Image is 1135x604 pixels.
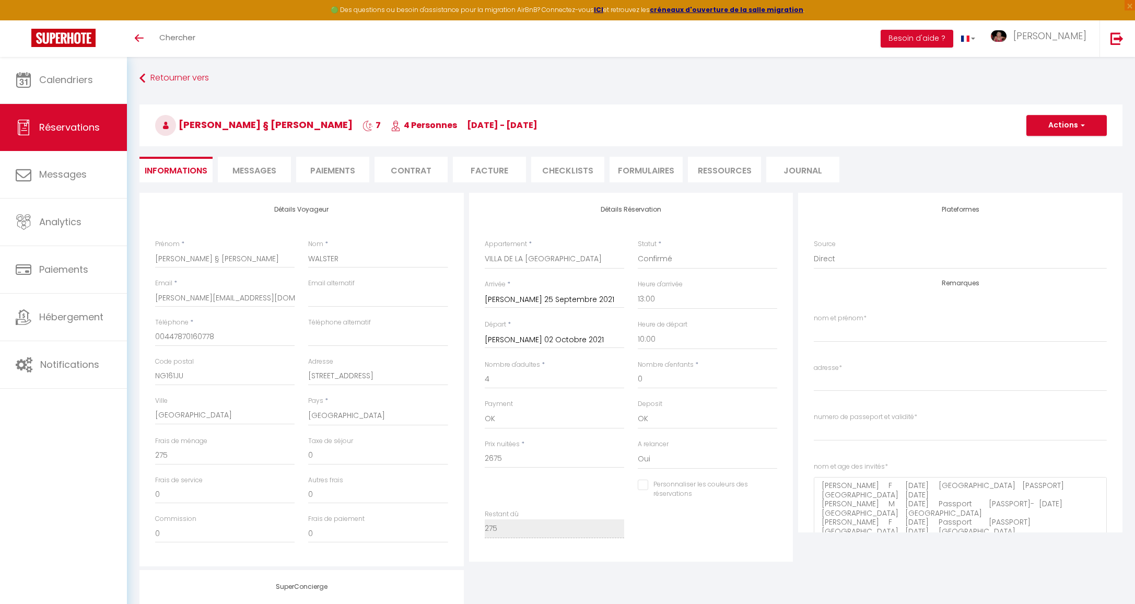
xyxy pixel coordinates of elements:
label: nom et prénom [814,313,867,323]
label: Code postal [155,357,194,367]
label: Nombre d'adultes [485,360,540,370]
h4: Plateformes [814,206,1107,213]
label: numero de passeport et validité [814,412,917,422]
li: Paiements [296,157,369,182]
label: Frais de paiement [308,514,365,524]
span: Paiements [39,263,88,276]
h4: Détails Réservation [485,206,778,213]
li: Ressources [688,157,761,182]
button: Actions [1026,115,1107,136]
span: Réservations [39,121,100,134]
label: Deposit [638,399,662,409]
a: Retourner vers [139,69,1122,88]
span: 4 Personnes [391,119,457,131]
label: Email alternatif [308,278,355,288]
label: Taxe de séjour [308,436,353,446]
label: Appartement [485,239,527,249]
img: logout [1110,32,1124,45]
label: Source [814,239,836,249]
span: Messages [39,168,87,181]
label: Payment [485,399,513,409]
span: Hébergement [39,310,103,323]
li: Informations [139,157,213,182]
span: 7 [362,119,381,131]
span: [PERSON_NAME] § [PERSON_NAME] [155,118,353,131]
label: Prénom [155,239,180,249]
label: A relancer [638,439,669,449]
span: Notifications [40,358,99,371]
span: Calendriers [39,73,93,86]
span: [PERSON_NAME] [1013,29,1086,42]
label: Heure de départ [638,320,687,330]
label: Arrivée [485,280,506,289]
li: CHECKLISTS [531,157,604,182]
label: Email [155,278,172,288]
li: Facture [453,157,526,182]
h4: SuperConcierge [155,583,448,590]
li: FORMULAIRES [610,157,683,182]
span: Chercher [159,32,195,43]
label: adresse [814,363,842,373]
label: Heure d'arrivée [638,280,683,289]
img: ... [991,30,1007,42]
label: Ville [155,396,168,406]
label: Pays [308,396,323,406]
label: Nombre d'enfants [638,360,694,370]
li: Journal [766,157,839,182]
span: Messages [232,165,276,177]
label: Départ [485,320,506,330]
span: [DATE] - [DATE] [467,119,537,131]
a: créneaux d'ouverture de la salle migration [650,5,803,14]
label: Autres frais [308,475,343,485]
a: ... [PERSON_NAME] [983,20,1099,57]
img: Super Booking [31,29,96,47]
label: Restant dû [485,509,519,519]
label: Adresse [308,357,333,367]
label: Nom [308,239,323,249]
label: Frais de service [155,475,203,485]
label: Frais de ménage [155,436,207,446]
button: Besoin d'aide ? [881,30,953,48]
label: Téléphone [155,318,189,328]
h4: Remarques [814,280,1107,287]
span: Analytics [39,215,81,228]
label: Téléphone alternatif [308,318,371,328]
h4: Détails Voyageur [155,206,448,213]
label: Statut [638,239,657,249]
a: Chercher [151,20,203,57]
li: Contrat [375,157,448,182]
label: Prix nuitées [485,439,520,449]
a: ICI [594,5,603,14]
label: Commission [155,514,196,524]
label: nom et age des invités [814,462,888,472]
